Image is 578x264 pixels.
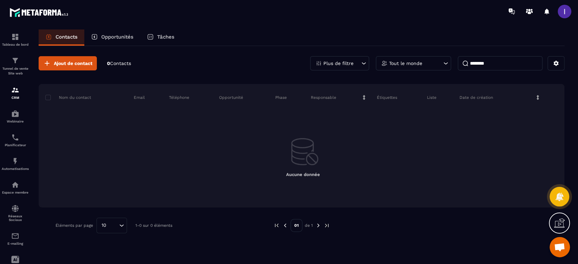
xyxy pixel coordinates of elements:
[2,66,29,76] p: Tunnel de vente Site web
[2,199,29,227] a: social-networksocial-networkRéseaux Sociaux
[459,95,493,100] p: Date de création
[2,128,29,152] a: schedulerschedulerPlanificateur
[109,222,117,229] input: Search for option
[311,95,336,100] p: Responsable
[39,56,97,70] button: Ajout de contact
[99,222,109,229] span: 10
[274,222,280,228] img: prev
[2,152,29,176] a: automationsautomationsAutomatisations
[2,28,29,51] a: formationformationTableau de bord
[282,222,288,228] img: prev
[11,157,19,165] img: automations
[2,167,29,171] p: Automatisations
[2,214,29,222] p: Réseaux Sociaux
[45,95,91,100] p: Nom du contact
[2,96,29,100] p: CRM
[11,33,19,41] img: formation
[84,29,140,46] a: Opportunités
[389,61,422,66] p: Tout le monde
[2,227,29,250] a: emailemailE-mailing
[169,95,189,100] p: Téléphone
[11,110,19,118] img: automations
[11,133,19,141] img: scheduler
[11,86,19,94] img: formation
[2,43,29,46] p: Tableau de bord
[39,29,84,46] a: Contacts
[9,6,70,19] img: logo
[550,237,570,257] div: Ouvrir le chat
[315,222,321,228] img: next
[2,119,29,123] p: Webinaire
[135,223,172,228] p: 1-0 sur 0 éléments
[2,51,29,81] a: formationformationTunnel de vente Site web
[2,81,29,105] a: formationformationCRM
[427,95,436,100] p: Liste
[2,176,29,199] a: automationsautomationsEspace membre
[219,95,243,100] p: Opportunité
[11,204,19,213] img: social-network
[377,95,397,100] p: Étiquettes
[11,232,19,240] img: email
[56,223,93,228] p: Éléments par page
[2,143,29,147] p: Planificateur
[291,219,302,232] p: 01
[324,222,330,228] img: next
[11,181,19,189] img: automations
[305,223,313,228] p: de 1
[157,34,174,40] p: Tâches
[2,242,29,245] p: E-mailing
[107,60,131,67] p: 0
[110,61,131,66] span: Contacts
[140,29,181,46] a: Tâches
[275,95,286,100] p: Phase
[2,191,29,194] p: Espace membre
[97,218,127,233] div: Search for option
[56,34,78,40] p: Contacts
[11,57,19,65] img: formation
[134,95,145,100] p: Email
[323,61,354,66] p: Plus de filtre
[286,172,320,177] span: Aucune donnée
[54,60,92,67] span: Ajout de contact
[101,34,133,40] p: Opportunités
[2,105,29,128] a: automationsautomationsWebinaire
